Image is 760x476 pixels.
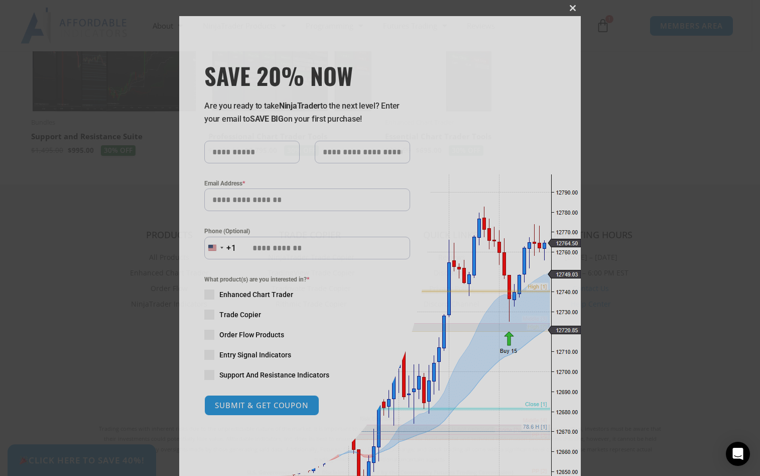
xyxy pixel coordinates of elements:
span: Trade Copier [219,310,261,320]
button: Selected country [204,237,236,259]
label: Email Address [204,178,410,188]
label: Trade Copier [204,310,410,320]
label: Enhanced Chart Trader [204,290,410,300]
label: Phone (Optional) [204,226,410,236]
span: Entry Signal Indicators [219,350,291,360]
span: Support And Resistance Indicators [219,370,329,380]
label: Entry Signal Indicators [204,350,410,360]
h3: SAVE 20% NOW [204,61,410,89]
div: +1 [226,242,236,255]
strong: SAVE BIG [250,114,284,124]
span: Enhanced Chart Trader [219,290,293,300]
p: Are you ready to take to the next level? Enter your email to on your first purchase! [204,100,410,126]
label: Support And Resistance Indicators [204,370,410,380]
button: SUBMIT & GET COUPON [204,395,319,416]
div: Open Intercom Messenger [726,442,750,466]
span: Order Flow Products [219,330,284,340]
span: What product(s) are you interested in? [204,274,410,284]
strong: NinjaTrader [279,101,320,111]
label: Order Flow Products [204,330,410,340]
